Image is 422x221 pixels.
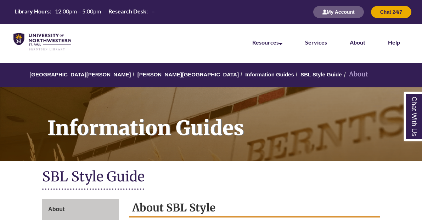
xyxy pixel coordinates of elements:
h2: About SBL Style [129,199,380,217]
a: My Account [313,9,364,15]
button: My Account [313,6,364,18]
a: Chat 24/7 [371,9,411,15]
a: Help [388,39,400,46]
table: Hours Today [12,7,158,16]
h1: Information Guides [40,87,422,152]
span: 12:00pm – 5:00pm [55,8,101,14]
a: Resources [252,39,282,46]
button: Chat 24/7 [371,6,411,18]
span: About [48,206,64,212]
a: Hours Today [12,7,158,17]
a: Information Guides [245,71,294,77]
h1: SBL Style Guide [42,168,380,187]
a: [PERSON_NAME][GEOGRAPHIC_DATA] [137,71,239,77]
span: – [152,8,155,14]
a: Services [305,39,327,46]
th: Research Desk: [106,7,149,15]
a: SBL Style Guide [300,71,342,77]
a: [GEOGRAPHIC_DATA][PERSON_NAME] [29,71,131,77]
img: UNWSP Library Logo [13,33,71,51]
li: About [342,69,368,80]
a: About [42,199,119,220]
a: About [350,39,365,46]
th: Library Hours: [12,7,52,15]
